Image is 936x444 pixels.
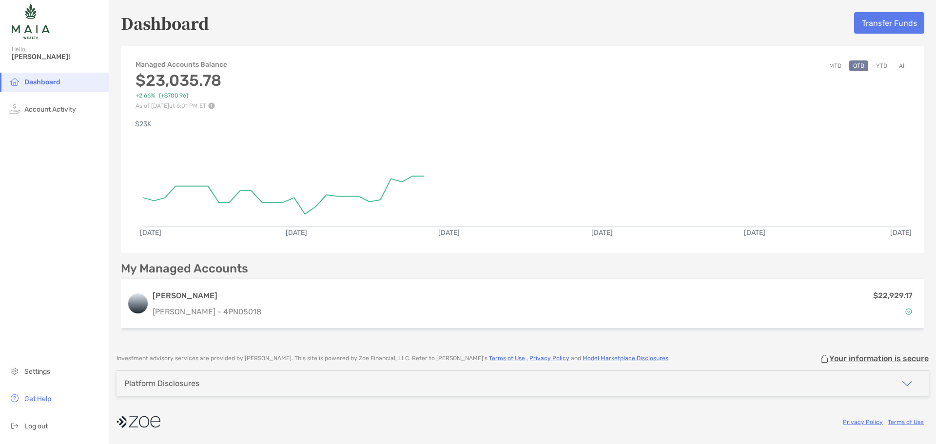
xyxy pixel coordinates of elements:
p: Your information is secure [829,354,929,363]
p: As of [DATE] at 6:01 PM ET [136,102,228,109]
text: [DATE] [744,229,765,237]
text: [DATE] [286,229,307,237]
img: icon arrow [901,378,913,389]
button: QTD [849,60,868,71]
span: Settings [24,367,50,376]
p: [PERSON_NAME] - 4PN05018 [153,306,261,318]
text: [DATE] [140,229,161,237]
img: company logo [117,411,160,433]
button: MTD [825,60,845,71]
a: Model Marketplace Disclosures [583,355,668,362]
text: [DATE] [438,229,460,237]
a: Privacy Policy [843,419,883,425]
img: settings icon [9,365,20,377]
h5: Dashboard [121,12,209,34]
button: Transfer Funds [854,12,924,34]
img: logo account [128,294,148,313]
a: Terms of Use [888,419,924,425]
h3: [PERSON_NAME] [153,290,261,302]
a: Privacy Policy [529,355,569,362]
span: Account Activity [24,105,76,114]
p: Investment advisory services are provided by [PERSON_NAME] . This site is powered by Zoe Financia... [117,355,670,362]
button: All [895,60,910,71]
text: [DATE] [890,229,912,237]
h3: $23,035.78 [136,71,228,90]
p: My Managed Accounts [121,263,248,275]
img: logout icon [9,420,20,431]
text: $23K [135,120,152,128]
h4: Managed Accounts Balance [136,60,228,69]
span: Get Help [24,395,51,403]
img: household icon [9,76,20,87]
img: Account Status icon [905,308,912,315]
div: Platform Disclosures [124,379,199,388]
img: Zoe Logo [12,4,50,39]
img: Performance Info [208,102,215,109]
span: +2.66% [136,92,155,99]
a: Terms of Use [489,355,525,362]
text: [DATE] [591,229,613,237]
span: Dashboard [24,78,60,86]
span: Log out [24,422,48,430]
img: get-help icon [9,392,20,404]
span: ( +$700.96 ) [159,92,188,99]
img: activity icon [9,103,20,115]
span: [PERSON_NAME]! [12,53,103,61]
p: $22,929.17 [873,290,913,302]
button: YTD [872,60,891,71]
